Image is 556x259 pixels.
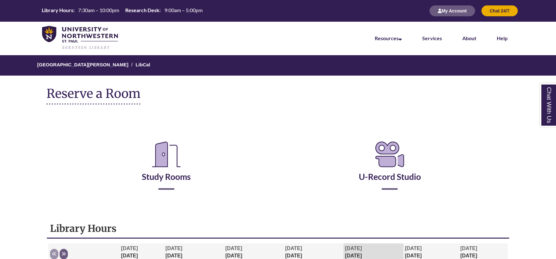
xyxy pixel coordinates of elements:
a: My Account [430,8,475,13]
a: U-Record Studio [359,156,421,182]
a: LibCal [135,62,150,67]
span: [DATE] [165,246,182,251]
button: Chat 24/7 [481,5,518,16]
img: UNWSP Library Logo [42,26,118,50]
h1: Reserve a Room [47,87,141,105]
a: [GEOGRAPHIC_DATA][PERSON_NAME] [37,62,128,67]
span: 7:30am – 10:00pm [78,7,119,13]
h1: Library Hours [50,222,506,234]
span: [DATE] [225,246,242,251]
a: Chat 24/7 [481,8,518,13]
span: [DATE] [345,246,362,251]
a: About [462,35,476,41]
div: Reserve a Room [47,121,509,209]
table: Hours Today [39,7,205,14]
th: Research Desk: [123,7,162,14]
span: [DATE] [405,246,422,251]
th: Library Hours: [39,7,76,14]
span: [DATE] [285,246,302,251]
a: Help [497,35,508,41]
span: 9:00am – 5:00pm [164,7,203,13]
nav: Breadcrumb [47,55,509,76]
span: [DATE] [460,246,477,251]
a: Hours Today [39,7,205,15]
button: My Account [430,5,475,16]
a: Services [422,35,442,41]
a: Resources [375,35,402,41]
a: Study Rooms [142,156,191,182]
span: [DATE] [121,246,138,251]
